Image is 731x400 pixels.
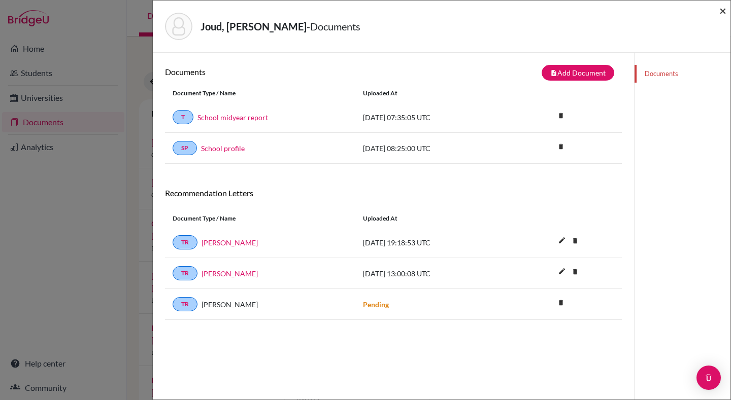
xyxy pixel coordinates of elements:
[635,65,730,83] a: Documents
[173,235,197,249] a: TR
[554,232,570,248] i: edit
[553,265,571,280] button: edit
[542,65,614,81] button: note_addAdd Document
[165,67,393,77] h6: Documents
[719,5,726,17] button: Close
[363,269,430,278] span: [DATE] 13:00:08 UTC
[173,266,197,280] a: TR
[719,3,726,18] span: ×
[165,188,622,198] h6: Recommendation Letters
[355,214,508,223] div: Uploaded at
[173,297,197,311] a: TR
[568,233,583,248] i: delete
[307,20,360,32] span: - Documents
[568,264,583,279] i: delete
[696,366,721,390] div: Open Intercom Messenger
[553,234,571,249] button: edit
[355,143,508,154] div: [DATE] 08:25:00 UTC
[554,263,570,279] i: edit
[553,297,569,310] a: delete
[363,300,389,309] strong: Pending
[553,108,569,123] i: delete
[165,89,355,98] div: Document Type / Name
[165,214,355,223] div: Document Type / Name
[202,299,258,310] span: [PERSON_NAME]
[173,141,197,155] a: SP
[173,110,193,124] a: T
[355,89,508,98] div: Uploaded at
[553,140,569,154] a: delete
[553,110,569,123] a: delete
[553,295,569,310] i: delete
[550,69,557,77] i: note_add
[202,237,258,248] a: [PERSON_NAME]
[355,112,508,123] div: [DATE] 07:35:05 UTC
[363,238,430,247] span: [DATE] 19:18:53 UTC
[568,266,583,279] a: delete
[202,268,258,279] a: [PERSON_NAME]
[553,139,569,154] i: delete
[197,112,268,123] a: School midyear report
[201,143,245,154] a: School profile
[201,20,307,32] strong: Joud, [PERSON_NAME]
[568,235,583,248] a: delete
